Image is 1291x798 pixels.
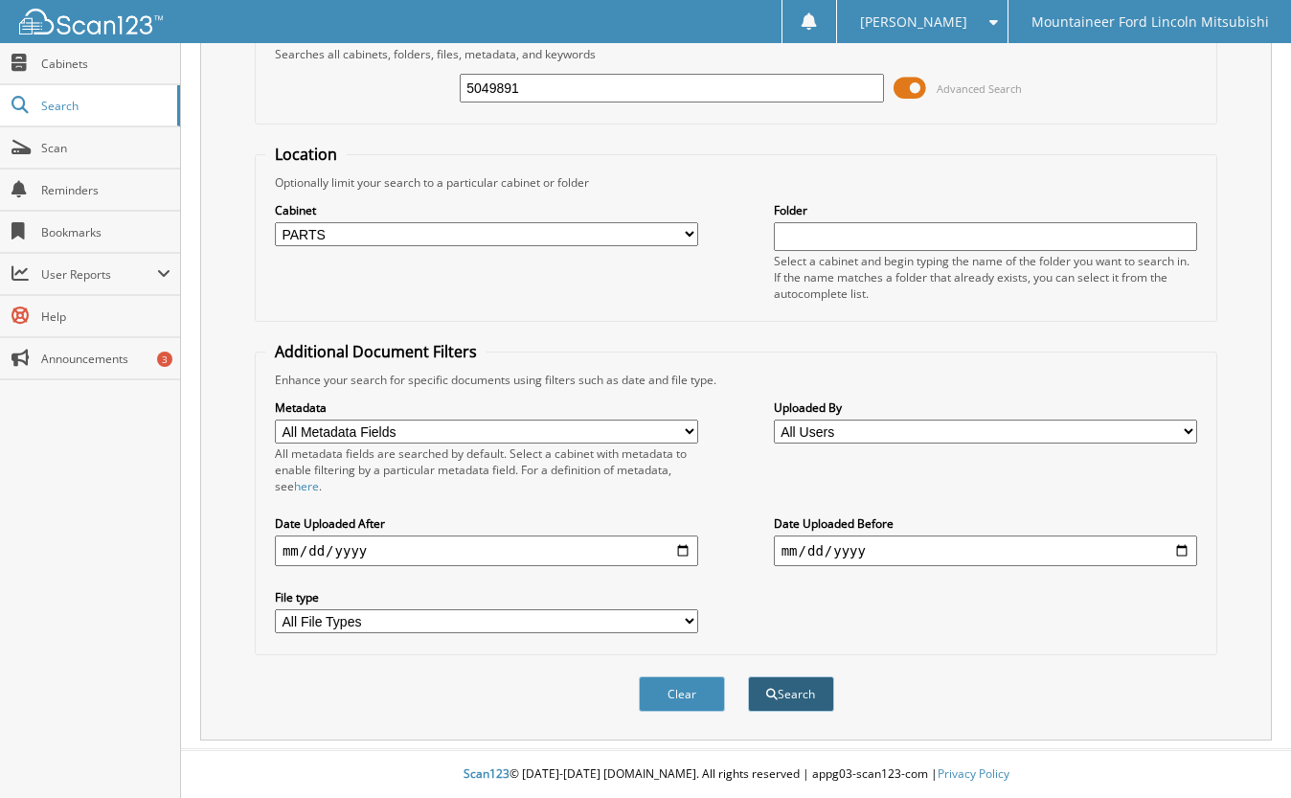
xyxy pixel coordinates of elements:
[41,182,170,198] span: Reminders
[748,676,834,712] button: Search
[181,751,1291,798] div: © [DATE]-[DATE] [DOMAIN_NAME]. All rights reserved | appg03-scan123-com |
[1031,16,1269,28] span: Mountaineer Ford Lincoln Mitsubishi
[774,536,1197,566] input: end
[265,46,1207,62] div: Searches all cabinets, folders, files, metadata, and keywords
[157,352,172,367] div: 3
[41,224,170,240] span: Bookmarks
[275,399,698,416] label: Metadata
[41,140,170,156] span: Scan
[265,341,487,362] legend: Additional Document Filters
[265,372,1207,388] div: Enhance your search for specific documents using filters such as date and file type.
[265,174,1207,191] div: Optionally limit your search to a particular cabinet or folder
[774,399,1197,416] label: Uploaded By
[1195,706,1291,798] iframe: Chat Widget
[275,202,698,218] label: Cabinet
[294,478,319,494] a: here
[774,253,1197,302] div: Select a cabinet and begin typing the name of the folder you want to search in. If the name match...
[275,515,698,532] label: Date Uploaded After
[41,98,168,114] span: Search
[937,81,1022,96] span: Advanced Search
[275,589,698,605] label: File type
[639,676,725,712] button: Clear
[774,515,1197,532] label: Date Uploaded Before
[265,144,347,165] legend: Location
[275,536,698,566] input: start
[464,765,510,782] span: Scan123
[938,765,1009,782] a: Privacy Policy
[41,308,170,325] span: Help
[19,9,163,34] img: scan123-logo-white.svg
[860,16,967,28] span: [PERSON_NAME]
[41,266,157,283] span: User Reports
[41,56,170,72] span: Cabinets
[275,445,698,494] div: All metadata fields are searched by default. Select a cabinet with metadata to enable filtering b...
[41,351,170,367] span: Announcements
[774,202,1197,218] label: Folder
